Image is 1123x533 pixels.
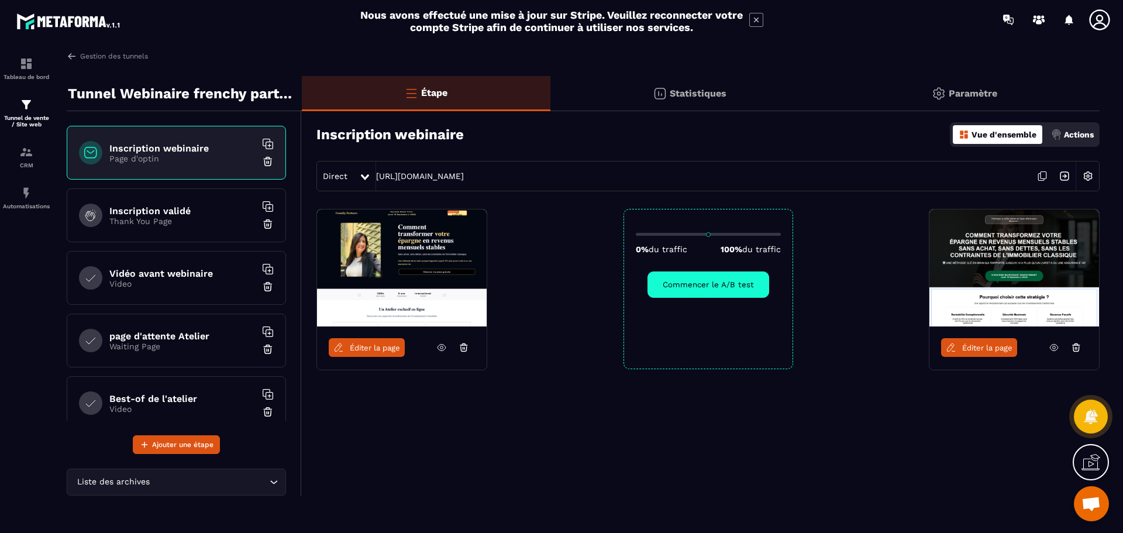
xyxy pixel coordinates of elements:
[74,476,152,489] span: Liste des archives
[323,171,347,181] span: Direct
[67,51,148,61] a: Gestion des tunnels
[262,156,274,167] img: trash
[16,11,122,32] img: logo
[941,338,1017,357] a: Éditer la page
[19,57,33,71] img: formation
[670,88,726,99] p: Statistiques
[932,87,946,101] img: setting-gr.5f69749f.svg
[3,115,50,128] p: Tunnel de vente / Site web
[67,469,286,496] div: Search for option
[3,89,50,136] a: formationformationTunnel de vente / Site web
[68,82,293,105] p: Tunnel Webinaire frenchy partners
[3,162,50,169] p: CRM
[109,205,256,216] h6: Inscription validé
[949,88,997,99] p: Paramètre
[649,245,687,254] span: du traffic
[109,268,256,279] h6: Vidéo avant webinaire
[109,393,256,404] h6: Best-of de l'atelier
[962,343,1012,352] span: Éditer la page
[972,130,1036,139] p: Vue d'ensemble
[421,87,447,98] p: Étape
[929,209,1099,326] img: image
[1051,129,1062,140] img: actions.d6e523a2.png
[109,342,256,351] p: Waiting Page
[721,245,781,254] p: 100%
[19,98,33,112] img: formation
[316,126,464,143] h3: Inscription webinaire
[262,406,274,418] img: trash
[647,271,769,298] button: Commencer le A/B test
[152,476,267,489] input: Search for option
[404,86,418,100] img: bars-o.4a397970.svg
[360,9,743,33] h2: Nous avons effectué une mise à jour sur Stripe. Veuillez reconnecter votre compte Stripe afin de ...
[109,216,256,226] p: Thank You Page
[350,343,400,352] span: Éditer la page
[19,145,33,159] img: formation
[376,171,464,181] a: [URL][DOMAIN_NAME]
[636,245,687,254] p: 0%
[67,51,77,61] img: arrow
[109,404,256,414] p: Video
[152,439,213,451] span: Ajouter une étape
[109,154,256,163] p: Page d'optin
[262,281,274,293] img: trash
[959,129,969,140] img: dashboard-orange.40269519.svg
[19,186,33,200] img: automations
[742,245,781,254] span: du traffic
[109,279,256,288] p: Video
[1053,165,1076,187] img: arrow-next.bcc2205e.svg
[1064,130,1094,139] p: Actions
[329,338,405,357] a: Éditer la page
[3,48,50,89] a: formationformationTableau de bord
[3,136,50,177] a: formationformationCRM
[3,74,50,80] p: Tableau de bord
[109,331,256,342] h6: page d'attente Atelier
[133,435,220,454] button: Ajouter une étape
[262,343,274,355] img: trash
[3,177,50,218] a: automationsautomationsAutomatisations
[3,203,50,209] p: Automatisations
[262,218,274,230] img: trash
[1077,165,1099,187] img: setting-w.858f3a88.svg
[1074,486,1109,521] a: Open chat
[317,209,487,326] img: image
[109,143,256,154] h6: Inscription webinaire
[653,87,667,101] img: stats.20deebd0.svg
